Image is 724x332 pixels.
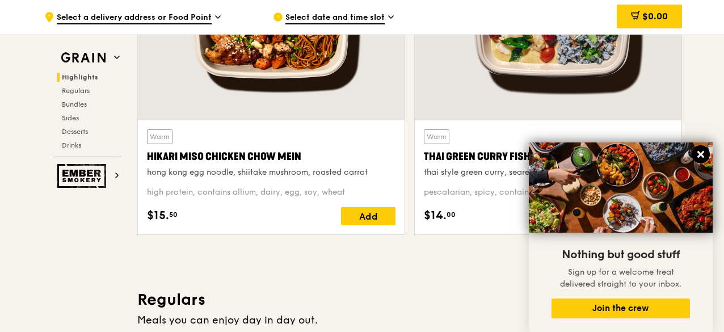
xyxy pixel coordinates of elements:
[62,73,98,81] span: Highlights
[147,167,395,178] div: hong kong egg noodle, shiitake mushroom, roasted carrot
[57,12,212,24] span: Select a delivery address or Food Point
[62,87,90,95] span: Regulars
[62,114,79,122] span: Sides
[62,128,88,136] span: Desserts
[137,312,682,328] div: Meals you can enjoy day in day out.
[424,149,672,165] div: Thai Green Curry Fish
[424,129,449,144] div: Warm
[147,187,395,198] div: high protein, contains allium, dairy, egg, soy, wheat
[424,207,447,224] span: $14.
[285,12,385,24] span: Select date and time slot
[552,299,690,318] button: Join the crew
[62,141,81,149] span: Drinks
[529,142,713,233] img: DSC07876-Edit02-Large.jpeg
[560,267,681,289] span: Sign up for a welcome treat delivered straight to your inbox.
[424,167,672,178] div: thai style green curry, seared dory, butterfly blue pea rice
[562,248,680,262] span: Nothing but good stuff
[447,210,456,219] span: 00
[692,145,710,163] button: Close
[57,48,110,68] img: Grain web logo
[642,11,668,22] span: $0.00
[169,210,178,219] span: 50
[341,207,395,225] div: Add
[57,164,110,188] img: Ember Smokery web logo
[147,207,169,224] span: $15.
[137,289,682,310] h3: Regulars
[147,149,395,165] div: Hikari Miso Chicken Chow Mein
[147,129,172,144] div: Warm
[62,100,87,108] span: Bundles
[424,187,672,198] div: pescatarian, spicy, contains allium, dairy, shellfish, soy, wheat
